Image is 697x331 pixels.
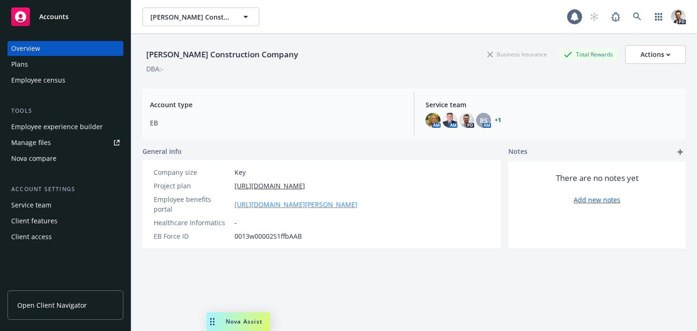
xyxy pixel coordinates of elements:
[235,231,302,241] span: 0013w00002S1ffbAAB
[574,195,620,205] a: Add new notes
[11,73,65,88] div: Employee census
[142,146,182,156] span: General info
[442,113,457,128] img: photo
[671,9,686,24] img: photo
[426,113,441,128] img: photo
[559,48,618,60] div: Total Rewards
[7,119,123,134] a: Employee experience builder
[154,194,231,214] div: Employee benefits portal
[154,231,231,241] div: EB Force ID
[150,12,231,22] span: [PERSON_NAME] Construction Company
[206,312,218,331] div: Drag to move
[226,317,263,325] span: Nova Assist
[142,48,302,61] div: [PERSON_NAME] Construction Company
[154,218,231,228] div: Healthcare Informatics
[11,135,51,150] div: Manage files
[7,185,123,194] div: Account settings
[39,13,69,21] span: Accounts
[7,4,123,30] a: Accounts
[235,200,357,209] a: [URL][DOMAIN_NAME][PERSON_NAME]
[11,119,103,134] div: Employee experience builder
[7,214,123,228] a: Client features
[556,172,639,184] span: There are no notes yet
[7,106,123,116] div: Tools
[7,57,123,72] a: Plans
[628,7,647,26] a: Search
[483,48,552,60] div: Business Insurance
[459,113,474,128] img: photo
[235,218,237,228] span: -
[480,116,488,125] span: RS
[508,146,527,158] span: Notes
[17,300,87,310] span: Open Client Navigator
[7,229,123,244] a: Client access
[11,229,52,244] div: Client access
[585,7,604,26] a: Start snowing
[495,117,501,123] a: +1
[154,167,231,177] div: Company size
[625,45,686,64] button: Actions
[154,181,231,191] div: Project plan
[11,214,57,228] div: Client features
[426,100,678,110] span: Service team
[150,118,403,128] span: EB
[11,57,28,72] div: Plans
[640,46,670,63] div: Actions
[11,151,57,166] div: Nova compare
[649,7,668,26] a: Switch app
[146,64,164,74] div: DBA: -
[11,198,51,213] div: Service team
[7,135,123,150] a: Manage files
[235,181,305,191] a: [URL][DOMAIN_NAME]
[7,198,123,213] a: Service team
[206,312,270,331] button: Nova Assist
[235,167,246,177] span: Key
[142,7,259,26] button: [PERSON_NAME] Construction Company
[7,41,123,56] a: Overview
[11,41,40,56] div: Overview
[150,100,403,110] span: Account type
[7,73,123,88] a: Employee census
[606,7,625,26] a: Report a Bug
[675,146,686,158] a: add
[7,151,123,166] a: Nova compare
